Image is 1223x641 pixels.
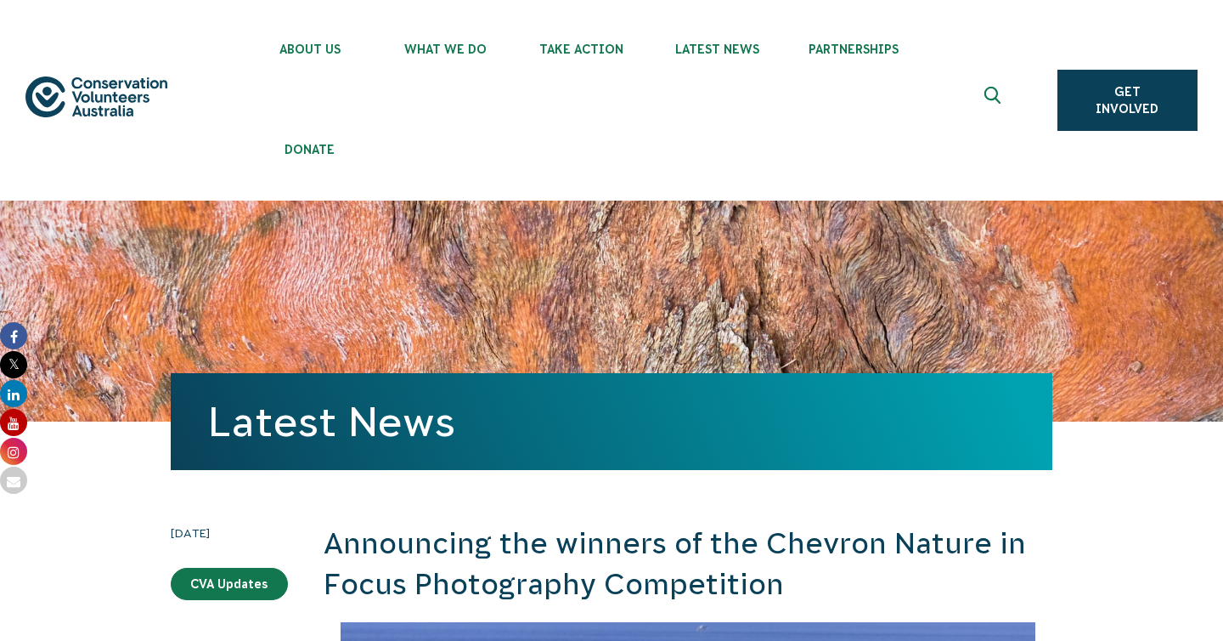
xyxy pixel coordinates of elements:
a: Get Involved [1057,70,1198,131]
span: Donate [242,143,378,156]
button: Expand search box Close search box [974,80,1015,121]
a: Latest News [208,399,455,445]
span: Partnerships [786,43,921,56]
img: logo.svg [25,77,167,118]
span: Expand search box [983,87,1005,114]
span: What We Do [378,43,514,56]
a: CVA Updates [171,568,288,600]
h2: Announcing the winners of the Chevron Nature in Focus Photography Competition [324,524,1052,604]
span: Latest News [650,43,786,56]
span: Take Action [514,43,650,56]
time: [DATE] [171,524,288,542]
span: About Us [242,43,378,56]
